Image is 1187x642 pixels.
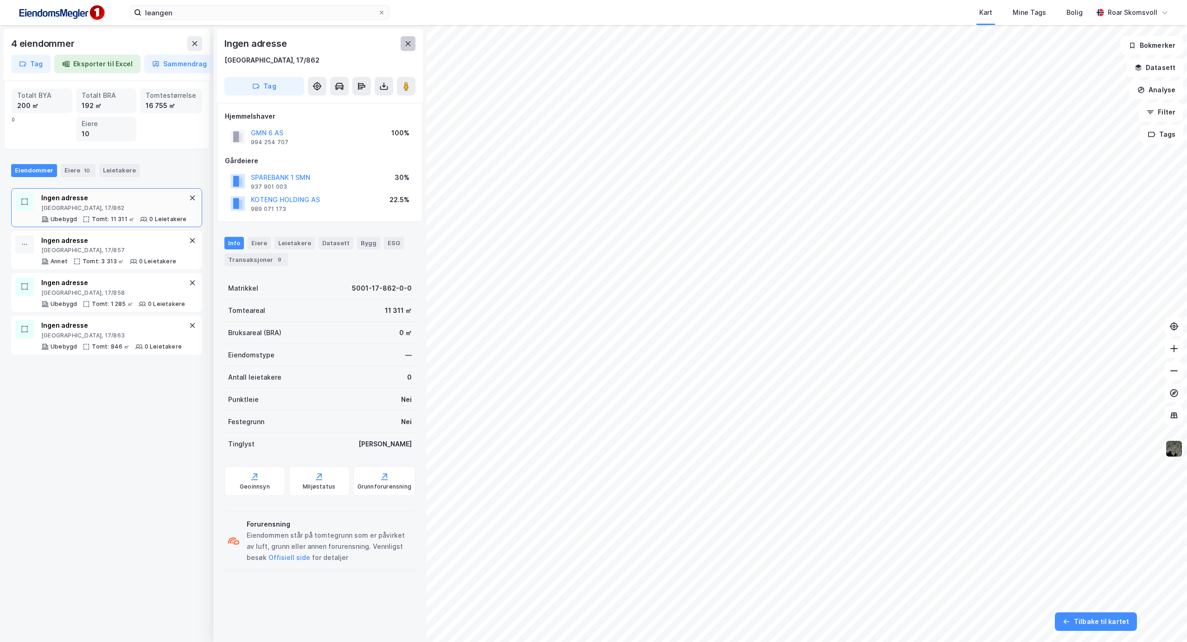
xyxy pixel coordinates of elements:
[979,7,992,18] div: Kart
[92,300,133,308] div: Tomt: 1 285 ㎡
[1055,612,1137,631] button: Tilbake til kartet
[82,129,131,139] div: 10
[144,55,215,73] button: Sammendrag
[145,343,182,350] div: 0 Leietakere
[225,155,415,166] div: Gårdeiere
[395,172,409,183] div: 30%
[407,372,412,383] div: 0
[225,111,415,122] div: Hjemmelshaver
[224,77,304,95] button: Tag
[17,90,67,101] div: Totalt BYA
[99,164,140,177] div: Leietakere
[51,216,77,223] div: Ubebygd
[51,343,77,350] div: Ubebygd
[1130,81,1183,99] button: Analyse
[389,194,409,205] div: 22.5%
[248,237,271,249] div: Eiere
[401,416,412,427] div: Nei
[358,439,412,450] div: [PERSON_NAME]
[54,55,140,73] button: Eksporter til Excel
[357,237,380,249] div: Bygg
[357,483,411,490] div: Grunnforurensning
[228,283,258,294] div: Matrikkel
[41,247,176,254] div: [GEOGRAPHIC_DATA], 17/857
[1165,440,1183,458] img: 9k=
[146,101,196,111] div: 16 755 ㎡
[82,166,92,175] div: 10
[228,394,259,405] div: Punktleie
[274,237,315,249] div: Leietakere
[41,332,182,339] div: [GEOGRAPHIC_DATA], 17/863
[148,300,185,308] div: 0 Leietakere
[303,483,335,490] div: Miljøstatus
[401,394,412,405] div: Nei
[1140,125,1183,144] button: Tags
[11,36,77,51] div: 4 eiendommer
[228,439,255,450] div: Tinglyst
[352,283,412,294] div: 5001-17-862-0-0
[139,258,176,265] div: 0 Leietakere
[92,343,129,350] div: Tomt: 846 ㎡
[224,237,244,249] div: Info
[51,258,68,265] div: Annet
[15,2,108,23] img: F4PB6Px+NJ5v8B7XTbfpPpyloAAAAASUVORK5CYII=
[146,90,196,101] div: Tomtestørrelse
[92,216,134,223] div: Tomt: 11 311 ㎡
[251,205,286,213] div: 989 071 173
[384,237,404,249] div: ESG
[41,277,185,288] div: Ingen adresse
[12,89,202,141] div: 0
[11,55,51,73] button: Tag
[1121,36,1183,55] button: Bokmerker
[399,327,412,338] div: 0 ㎡
[240,483,270,490] div: Geoinnsyn
[41,235,176,246] div: Ingen adresse
[41,289,185,297] div: [GEOGRAPHIC_DATA], 17/858
[17,101,67,111] div: 200 ㎡
[251,183,287,191] div: 937 901 003
[82,90,131,101] div: Totalt BRA
[247,519,412,530] div: Forurensning
[251,139,288,146] div: 994 254 707
[1141,598,1187,642] iframe: Chat Widget
[275,255,284,264] div: 9
[247,530,412,563] div: Eiendommen står på tomtegrunn som er påvirket av luft, grunn eller annen forurensning. Vennligst ...
[1013,7,1046,18] div: Mine Tags
[41,204,187,212] div: [GEOGRAPHIC_DATA], 17/862
[228,327,281,338] div: Bruksareal (BRA)
[405,350,412,361] div: —
[1139,103,1183,121] button: Filter
[385,305,412,316] div: 11 311 ㎡
[51,300,77,308] div: Ubebygd
[224,253,288,266] div: Transaksjoner
[391,127,409,139] div: 100%
[141,6,378,19] input: Søk på adresse, matrikkel, gårdeiere, leietakere eller personer
[228,305,265,316] div: Tomteareal
[1108,7,1157,18] div: Roar Skomsvoll
[61,164,96,177] div: Eiere
[1066,7,1083,18] div: Bolig
[11,164,57,177] div: Eiendommer
[224,36,288,51] div: Ingen adresse
[228,350,274,361] div: Eiendomstype
[82,119,131,129] div: Eiere
[224,55,319,66] div: [GEOGRAPHIC_DATA], 17/862
[1127,58,1183,77] button: Datasett
[228,372,281,383] div: Antall leietakere
[228,416,264,427] div: Festegrunn
[41,192,187,203] div: Ingen adresse
[82,101,131,111] div: 192 ㎡
[319,237,353,249] div: Datasett
[83,258,124,265] div: Tomt: 3 313 ㎡
[41,320,182,331] div: Ingen adresse
[149,216,186,223] div: 0 Leietakere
